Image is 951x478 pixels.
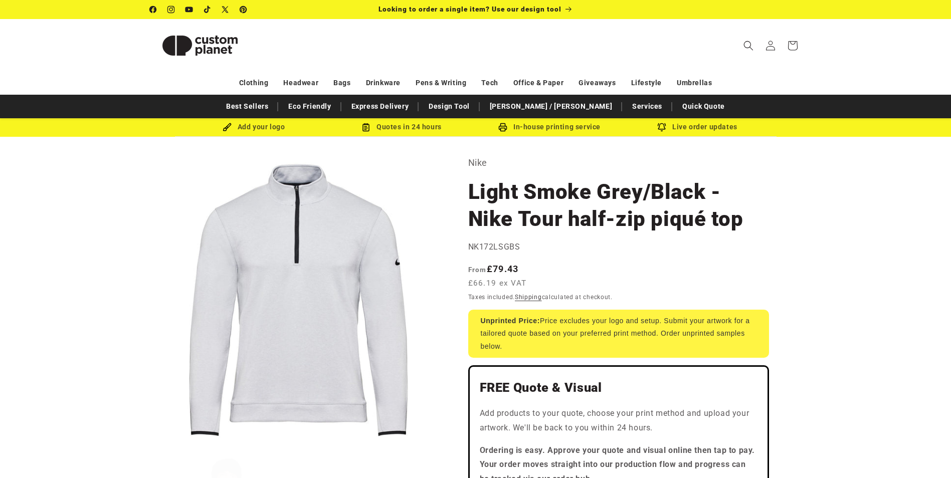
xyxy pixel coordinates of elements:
[468,264,519,274] strong: £79.43
[498,123,507,132] img: In-house printing
[146,19,254,72] a: Custom Planet
[468,310,769,358] div: Price excludes your logo and setup. Submit your artwork for a tailored quote based on your prefer...
[150,23,250,68] img: Custom Planet
[223,123,232,132] img: Brush Icon
[476,121,624,133] div: In-house printing service
[416,74,466,92] a: Pens & Writing
[579,74,616,92] a: Giveaways
[239,74,269,92] a: Clothing
[283,98,336,115] a: Eco Friendly
[378,5,561,13] span: Looking to order a single item? Use our design tool
[468,278,527,289] span: £66.19 ex VAT
[180,121,328,133] div: Add your logo
[328,121,476,133] div: Quotes in 24 hours
[468,178,769,232] h1: Light Smoke Grey/Black - Nike Tour half-zip piqué top
[346,98,414,115] a: Express Delivery
[481,74,498,92] a: Tech
[631,74,662,92] a: Lifestyle
[480,380,757,396] h2: FREE Quote & Visual
[468,266,487,274] span: From
[283,74,318,92] a: Headwear
[627,98,667,115] a: Services
[480,406,757,435] p: Add products to your quote, choose your print method and upload your artwork. We'll be back to yo...
[221,98,273,115] a: Best Sellers
[366,74,401,92] a: Drinkware
[737,35,759,57] summary: Search
[485,98,617,115] a: [PERSON_NAME] / [PERSON_NAME]
[361,123,370,132] img: Order Updates Icon
[657,123,666,132] img: Order updates
[481,317,540,325] strong: Unprinted Price:
[333,74,350,92] a: Bags
[424,98,475,115] a: Design Tool
[677,74,712,92] a: Umbrellas
[468,242,520,252] span: NK172LSGBS
[468,155,769,171] p: Nike
[624,121,772,133] div: Live order updates
[515,294,542,301] a: Shipping
[677,98,730,115] a: Quick Quote
[468,292,769,302] div: Taxes included. calculated at checkout.
[513,74,563,92] a: Office & Paper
